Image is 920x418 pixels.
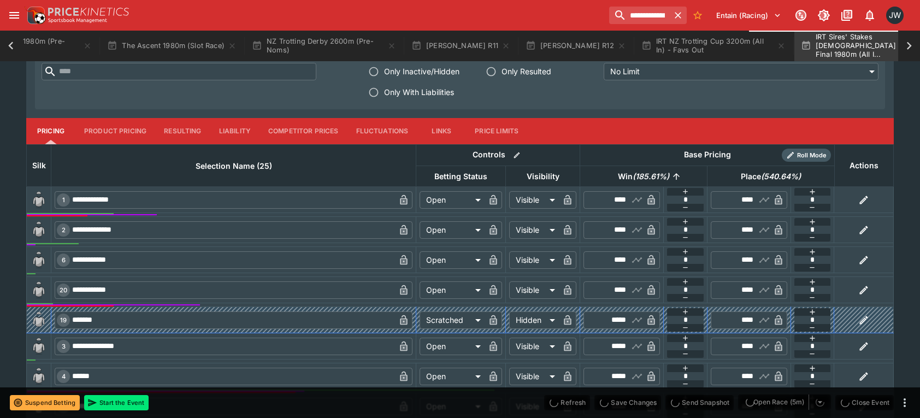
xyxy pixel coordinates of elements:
[184,160,284,173] span: Selection Name (25)
[814,5,834,25] button: Toggle light/dark mode
[898,396,911,409] button: more
[422,170,499,183] span: Betting Status
[420,191,485,209] div: Open
[509,311,559,329] div: Hidden
[420,311,485,329] div: Scratched
[729,170,813,183] span: Place(540.64%)
[782,149,831,162] div: Show/hide Price Roll mode configuration.
[416,144,580,166] th: Controls
[384,86,454,98] span: Only With Liabilities
[155,118,210,144] button: Resulting
[58,316,69,324] span: 19
[883,3,907,27] button: Jayden Wyke
[509,221,559,239] div: Visible
[57,286,69,294] span: 20
[793,151,831,160] span: Roll Mode
[48,18,107,23] img: Sportsbook Management
[417,118,466,144] button: Links
[515,170,571,183] span: Visibility
[30,338,48,355] img: blank-silk.png
[260,118,347,144] button: Competitor Prices
[680,148,735,162] div: Base Pricing
[519,31,633,61] button: [PERSON_NAME] R12
[509,281,559,299] div: Visible
[509,251,559,269] div: Visible
[10,395,80,410] button: Suspend Betting
[509,338,559,355] div: Visible
[633,170,669,183] em: ( 185.61 %)
[27,144,51,186] th: Silk
[30,221,48,239] img: blank-silk.png
[604,63,878,80] div: No Limit
[420,281,485,299] div: Open
[606,170,681,183] span: Win(185.61%)
[510,148,524,162] button: Bulk edit
[4,5,24,25] button: open drawer
[420,221,485,239] div: Open
[420,368,485,385] div: Open
[466,118,527,144] button: Price Limits
[30,281,48,299] img: blank-silk.png
[245,31,403,61] button: NZ Trotting Derby 2600m (Pre-Noms)
[210,118,260,144] button: Liability
[502,66,551,77] span: Only Resulted
[384,66,459,77] span: Only Inactive/Hidden
[635,31,792,61] button: IRT NZ Trotting Cup 3200m (All In) - Favs Out
[420,338,485,355] div: Open
[738,395,831,410] div: split button
[405,31,517,61] button: [PERSON_NAME] R11
[509,191,559,209] div: Visible
[347,118,417,144] button: Fluctuations
[60,226,68,234] span: 2
[75,118,155,144] button: Product Pricing
[761,170,801,183] em: ( 540.64 %)
[60,373,68,380] span: 4
[509,368,559,385] div: Visible
[60,196,67,204] span: 1
[60,256,68,264] span: 6
[30,368,48,385] img: blank-silk.png
[30,251,48,269] img: blank-silk.png
[689,7,706,24] button: No Bookmarks
[834,144,893,186] th: Actions
[30,311,48,329] img: blank-silk.png
[48,8,129,16] img: PriceKinetics
[860,5,880,25] button: Notifications
[837,5,857,25] button: Documentation
[791,5,811,25] button: Connected to PK
[886,7,904,24] div: Jayden Wyke
[60,343,68,350] span: 3
[30,191,48,209] img: blank-silk.png
[420,251,485,269] div: Open
[101,31,243,61] button: The Ascent 1980m (Slot Race)
[710,7,788,24] button: Select Tenant
[84,395,149,410] button: Start the Event
[26,118,75,144] button: Pricing
[609,7,669,24] input: search
[24,4,46,26] img: PriceKinetics Logo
